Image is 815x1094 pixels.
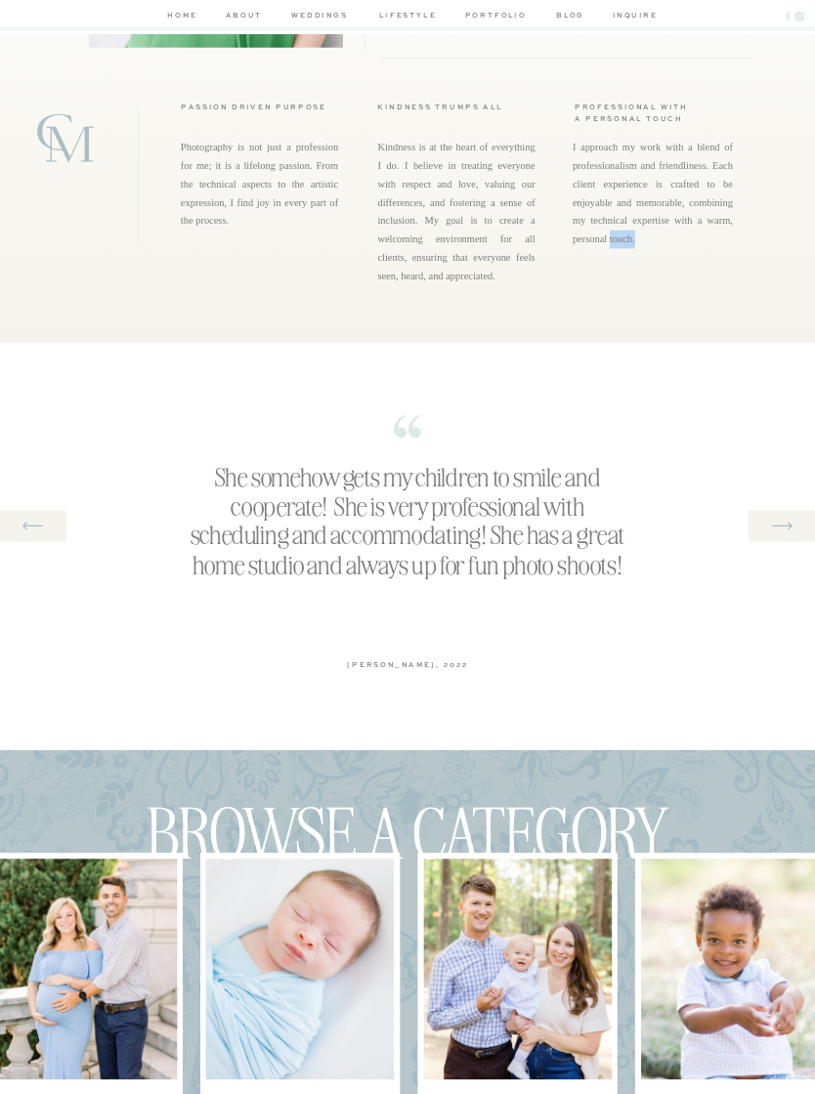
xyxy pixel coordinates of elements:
[164,10,200,24] a: home
[181,139,338,244] p: Photography is not just a profession for me; it is a lifelong passion. From the technical aspects...
[573,139,733,244] p: I approach my work with a blend of professionalism and friendliness. Each client experience is cr...
[613,10,652,24] a: inquire
[377,139,535,244] p: Kindness is at the heart of everything I do. I believe in treating everyone with respect and love...
[321,659,495,669] h3: [PERSON_NAME], 2022
[224,10,265,24] a: about
[141,788,676,873] h2: browse a category
[181,102,354,114] h3: Passion Driven Purpose
[287,10,352,24] a: weddings
[551,10,590,24] a: blog
[187,461,628,643] h2: She somehow gets my children to smile and cooperate! She is very professional with scheduling and...
[377,102,538,114] h3: kindness trumps all
[575,102,733,114] h3: Professional with a personal touch
[375,10,440,24] a: lifestyle
[463,10,528,24] a: portfolio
